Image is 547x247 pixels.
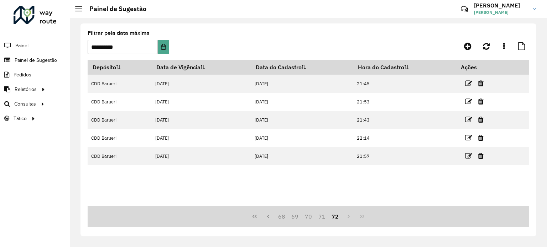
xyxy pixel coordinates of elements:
td: [DATE] [251,147,353,165]
td: [DATE] [152,75,251,93]
td: 21:43 [353,111,456,129]
td: [DATE] [152,93,251,111]
td: CDD Barueri [88,111,152,129]
button: Previous Page [261,210,275,223]
h2: Painel de Sugestão [82,5,146,13]
td: CDD Barueri [88,75,152,93]
a: Editar [465,151,472,161]
th: Hora do Cadastro [353,60,456,75]
span: Pedidos [14,71,31,79]
td: [DATE] [152,147,251,165]
span: Relatórios [15,86,37,93]
span: Painel de Sugestão [15,57,57,64]
td: [DATE] [251,75,353,93]
td: [DATE] [152,129,251,147]
a: Editar [465,115,472,124]
span: Tático [14,115,27,122]
td: 21:57 [353,147,456,165]
button: First Page [248,210,261,223]
span: Consultas [14,100,36,108]
a: Editar [465,79,472,88]
button: 69 [288,210,302,223]
span: Painel [15,42,28,49]
td: 22:14 [353,129,456,147]
a: Excluir [478,97,484,106]
button: 71 [315,210,329,223]
td: [DATE] [251,111,353,129]
td: CDD Barueri [88,93,152,111]
th: Depósito [88,60,152,75]
button: 68 [275,210,288,223]
button: 70 [302,210,315,223]
td: [DATE] [251,93,353,111]
a: Excluir [478,133,484,143]
button: 72 [329,210,342,223]
td: [DATE] [251,129,353,147]
a: Excluir [478,79,484,88]
td: 21:53 [353,93,456,111]
label: Filtrar pela data máxima [88,29,150,37]
h3: [PERSON_NAME] [474,2,527,9]
th: Data de Vigência [152,60,251,75]
td: CDD Barueri [88,129,152,147]
th: Data do Cadastro [251,60,353,75]
button: Choose Date [158,40,169,54]
a: Contato Rápido [457,1,472,17]
td: [DATE] [152,111,251,129]
a: Editar [465,97,472,106]
th: Ações [456,60,499,75]
td: CDD Barueri [88,147,152,165]
td: 21:45 [353,75,456,93]
a: Excluir [478,115,484,124]
span: [PERSON_NAME] [474,9,527,16]
a: Editar [465,133,472,143]
a: Excluir [478,151,484,161]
